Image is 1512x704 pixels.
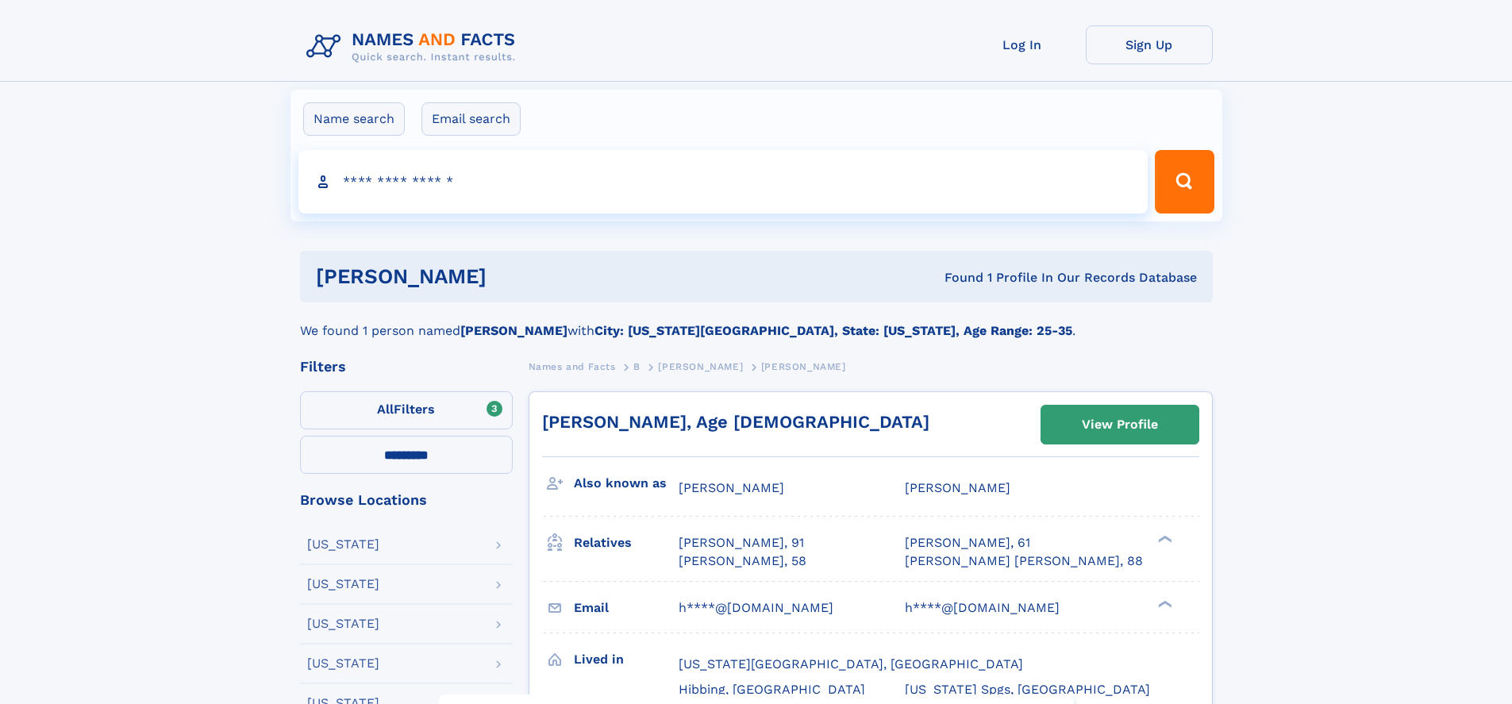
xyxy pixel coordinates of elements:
span: [PERSON_NAME] [905,480,1010,495]
div: [US_STATE] [307,657,379,670]
span: [US_STATE] Spgs, [GEOGRAPHIC_DATA] [905,682,1150,697]
img: Logo Names and Facts [300,25,529,68]
a: [PERSON_NAME] [PERSON_NAME], 88 [905,552,1143,570]
span: Hibbing, [GEOGRAPHIC_DATA] [679,682,865,697]
h3: Lived in [574,646,679,673]
div: We found 1 person named with . [300,302,1213,340]
span: [PERSON_NAME] [658,361,743,372]
div: [US_STATE] [307,578,379,591]
a: View Profile [1041,406,1198,444]
label: Email search [421,102,521,136]
h3: Email [574,594,679,621]
span: B [633,361,641,372]
a: [PERSON_NAME], 91 [679,534,804,552]
a: [PERSON_NAME], Age [DEMOGRAPHIC_DATA] [542,412,929,432]
label: Filters [300,391,513,429]
span: [PERSON_NAME] [679,480,784,495]
div: Filters [300,360,513,374]
input: search input [298,150,1148,214]
div: Browse Locations [300,493,513,507]
div: ❯ [1154,534,1173,544]
b: [PERSON_NAME] [460,323,567,338]
h3: Also known as [574,470,679,497]
a: [PERSON_NAME], 61 [905,534,1030,552]
div: View Profile [1082,406,1158,443]
div: ❯ [1154,598,1173,609]
span: [US_STATE][GEOGRAPHIC_DATA], [GEOGRAPHIC_DATA] [679,656,1023,671]
div: [US_STATE] [307,538,379,551]
span: All [377,402,394,417]
a: Log In [959,25,1086,64]
span: [PERSON_NAME] [761,361,846,372]
a: B [633,356,641,376]
a: Names and Facts [529,356,616,376]
h3: Relatives [574,529,679,556]
b: City: [US_STATE][GEOGRAPHIC_DATA], State: [US_STATE], Age Range: 25-35 [594,323,1072,338]
label: Name search [303,102,405,136]
a: [PERSON_NAME] [658,356,743,376]
a: Sign Up [1086,25,1213,64]
button: Search Button [1155,150,1214,214]
a: [PERSON_NAME], 58 [679,552,806,570]
div: Found 1 Profile In Our Records Database [715,269,1197,287]
div: [US_STATE] [307,617,379,630]
h1: [PERSON_NAME] [316,267,716,287]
